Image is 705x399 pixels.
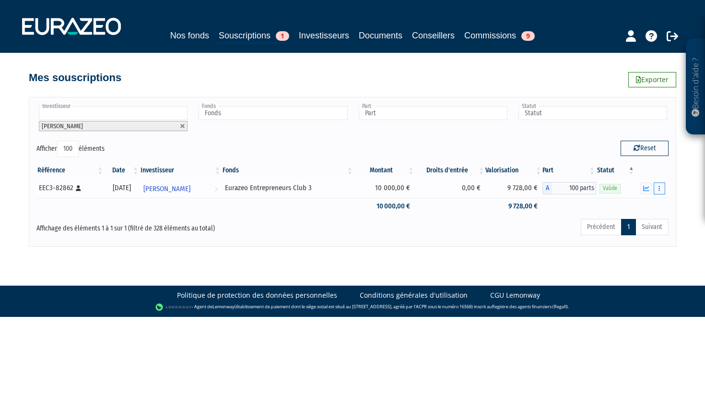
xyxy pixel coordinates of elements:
th: Droits d'entrée: activer pour trier la colonne par ordre croissant [415,162,485,179]
a: Commissions9 [464,29,535,42]
td: 10 000,00 € [354,179,415,198]
a: [PERSON_NAME] [140,179,222,198]
td: 9 728,00 € [485,179,542,198]
div: - Agent de (établissement de paiement dont le siège social est situé au [STREET_ADDRESS], agréé p... [10,302,695,312]
td: 9 728,00 € [485,198,542,215]
a: Souscriptions1 [219,29,289,44]
span: Valide [599,184,621,193]
a: Politique de protection des données personnelles [177,290,337,300]
i: [Français] Personne physique [76,185,81,191]
a: Conditions générales d'utilisation [360,290,468,300]
td: 10 000,00 € [354,198,415,215]
i: Voir l'investisseur [214,180,218,198]
th: Fonds: activer pour trier la colonne par ordre croissant [222,162,354,179]
select: Afficheréléments [57,141,79,157]
a: Lemonway [212,303,235,310]
h4: Mes souscriptions [29,72,121,84]
a: Nos fonds [170,29,209,42]
a: Exporter [628,72,676,87]
span: 1 [276,31,289,41]
th: Référence : activer pour trier la colonne par ordre croissant [36,162,104,179]
a: 1 [621,219,636,235]
span: [PERSON_NAME] [42,122,83,130]
img: 1732889491-logotype_eurazeo_blanc_rvb.png [22,18,121,35]
img: logo-lemonway.png [155,302,192,312]
th: Date: activer pour trier la colonne par ordre croissant [104,162,140,179]
th: Montant: activer pour trier la colonne par ordre croissant [354,162,415,179]
a: Investisseurs [299,29,349,42]
td: 0,00 € [415,179,485,198]
span: [PERSON_NAME] [143,180,190,198]
span: A [542,182,552,194]
th: Statut : activer pour trier la colonne par ordre d&eacute;croissant [596,162,635,179]
div: [DATE] [107,183,136,193]
p: Besoin d'aide ? [690,44,701,130]
th: Part: activer pour trier la colonne par ordre croissant [542,162,596,179]
span: 9 [521,31,535,41]
a: Documents [359,29,402,42]
div: Affichage des éléments 1 à 1 sur 1 (filtré de 328 éléments au total) [36,218,292,233]
th: Valorisation: activer pour trier la colonne par ordre croissant [485,162,542,179]
button: Reset [621,141,669,156]
a: CGU Lemonway [490,290,540,300]
label: Afficher éléments [36,141,105,157]
div: Eurazeo Entrepreneurs Club 3 [225,183,351,193]
div: A - Eurazeo Entrepreneurs Club 3 [542,182,596,194]
a: Registre des agents financiers (Regafi) [492,303,568,310]
div: EEC3-82862 [39,183,101,193]
th: Investisseur: activer pour trier la colonne par ordre croissant [140,162,222,179]
span: 100 parts [552,182,596,194]
a: Conseillers [412,29,455,42]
